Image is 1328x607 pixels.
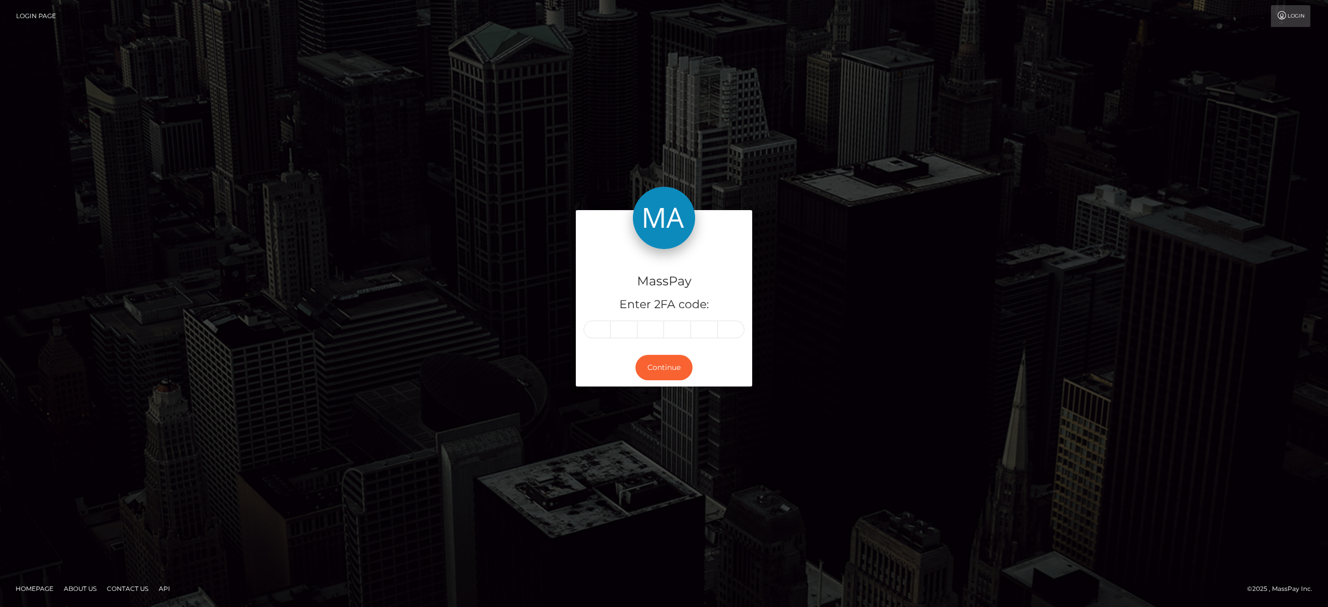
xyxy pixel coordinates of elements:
a: About Us [60,581,101,597]
button: Continue [635,355,693,380]
h4: MassPay [584,272,744,291]
img: MassPay [633,187,695,249]
a: API [155,581,174,597]
a: Login Page [16,5,56,27]
h5: Enter 2FA code: [584,297,744,313]
a: Homepage [11,581,58,597]
a: Contact Us [103,581,153,597]
a: Login [1271,5,1310,27]
div: © 2025 , MassPay Inc. [1247,583,1320,595]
